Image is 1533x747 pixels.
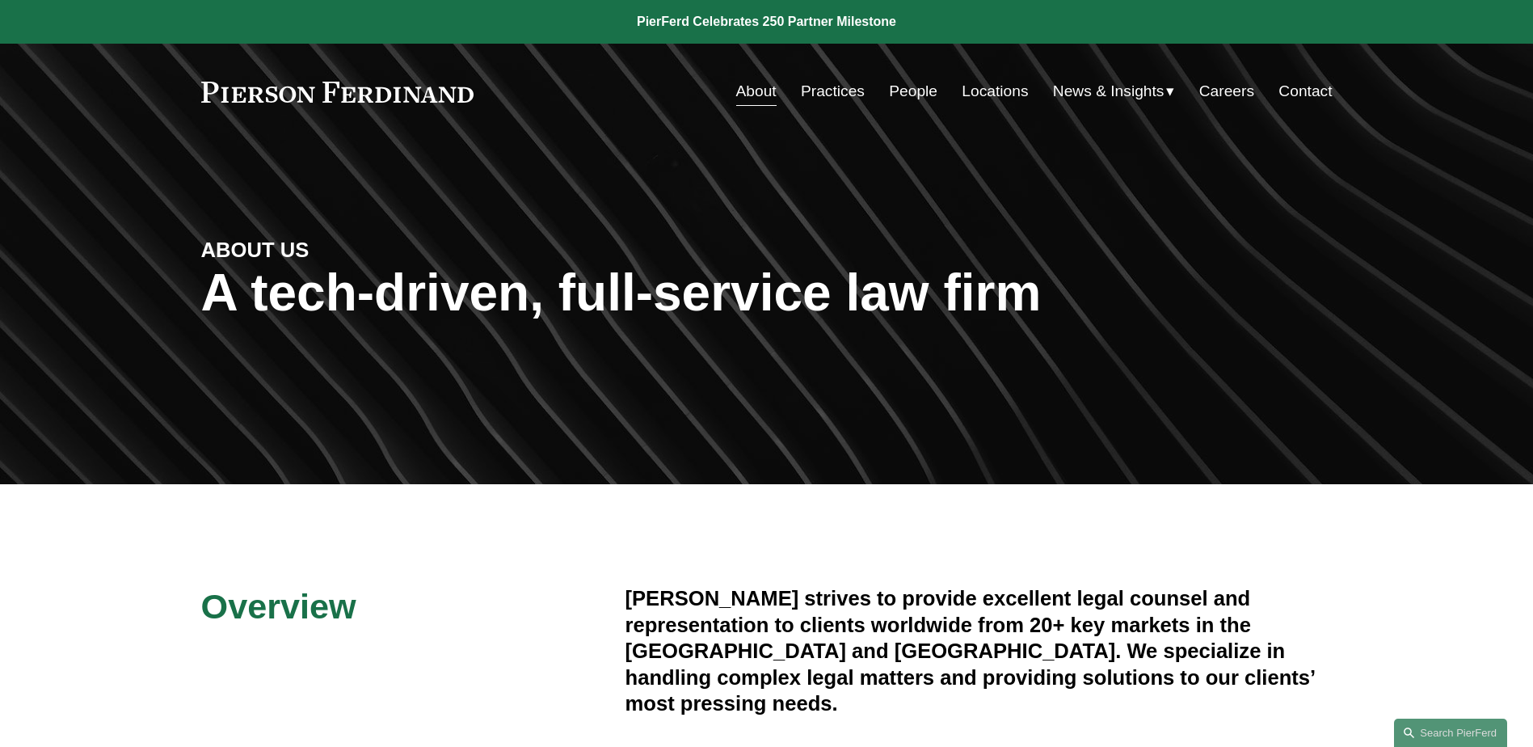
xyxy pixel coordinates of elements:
a: Careers [1199,76,1254,107]
h4: [PERSON_NAME] strives to provide excellent legal counsel and representation to clients worldwide ... [625,585,1333,716]
a: folder dropdown [1053,76,1175,107]
a: Contact [1278,76,1332,107]
a: Practices [801,76,865,107]
span: News & Insights [1053,78,1164,106]
a: Locations [962,76,1028,107]
span: Overview [201,587,356,626]
strong: ABOUT US [201,238,310,261]
h1: A tech-driven, full-service law firm [201,264,1333,323]
a: People [889,76,937,107]
a: Search this site [1394,719,1507,747]
a: About [736,76,777,107]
